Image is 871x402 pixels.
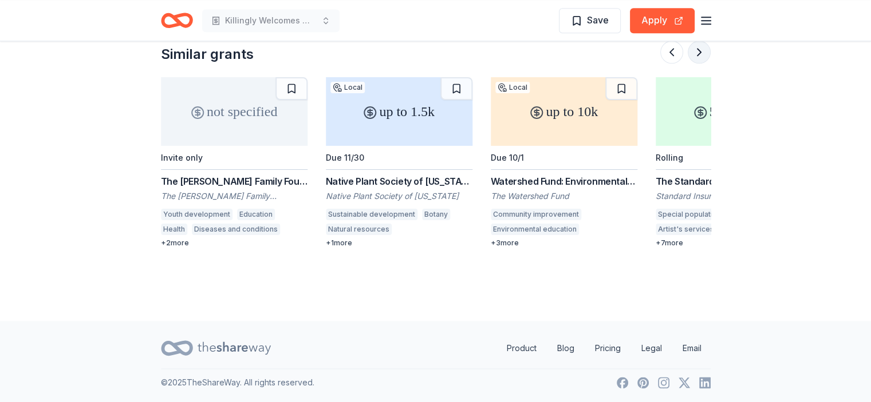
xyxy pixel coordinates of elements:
[326,224,392,235] div: Natural resources
[161,153,203,162] div: Invite only
[656,224,716,235] div: Artist's services
[326,190,472,202] div: Native Plant Society of [US_STATE]
[673,337,711,360] a: Email
[161,77,308,248] a: not specifiedInvite onlyThe [PERSON_NAME] Family Foundation GrantThe [PERSON_NAME] Family Foundat...
[202,9,340,32] button: Killingly Welcomes Wreaths Across [GEOGRAPHIC_DATA]
[491,153,524,162] div: Due 10/1
[548,337,584,360] a: Blog
[586,337,630,360] a: Pricing
[656,77,802,248] a: 500 – 25kRollingThe Standard's Corporate Giving ProgramStandard Insurance Company (The Standard)S...
[192,224,280,235] div: Diseases and conditions
[495,82,530,93] div: Local
[161,45,254,63] div: Similar grants
[656,153,683,162] div: Rolling
[491,77,637,146] div: up to 10k
[491,238,637,248] div: + 3 more
[161,77,308,146] div: not specified
[632,337,671,360] a: Legal
[326,209,417,220] div: Sustainable development
[498,337,546,360] a: Product
[491,174,637,188] div: Watershed Fund: Environmental Education Grant Programs
[161,190,308,202] div: The [PERSON_NAME] Family Foundation
[630,8,695,33] button: Apply
[491,190,637,202] div: The Watershed Fund
[491,224,579,235] div: Environmental education
[330,82,365,93] div: Local
[656,77,802,146] div: 500 – 25k
[491,77,637,248] a: up to 10kLocalDue 10/1Watershed Fund: Environmental Education Grant ProgramsThe Watershed FundCom...
[237,209,275,220] div: Education
[656,238,802,248] div: + 7 more
[326,77,472,248] a: up to 1.5kLocalDue 11/30Native Plant Society of [US_STATE] DonationsNative Plant Society of [US_S...
[326,174,472,188] div: Native Plant Society of [US_STATE] Donations
[161,238,308,248] div: + 2 more
[656,190,802,202] div: Standard Insurance Company (The Standard)
[656,174,802,188] div: The Standard's Corporate Giving Program
[559,8,621,33] button: Save
[161,174,308,188] div: The [PERSON_NAME] Family Foundation Grant
[326,77,472,146] div: up to 1.5k
[161,7,193,34] a: Home
[161,209,232,220] div: Youth development
[587,13,609,27] span: Save
[225,14,317,27] span: Killingly Welcomes Wreaths Across [GEOGRAPHIC_DATA]
[422,209,450,220] div: Botany
[161,224,187,235] div: Health
[491,209,581,220] div: Community improvement
[161,376,314,389] p: © 2025 TheShareWay. All rights reserved.
[326,153,364,162] div: Due 11/30
[498,337,711,360] nav: quick links
[326,238,472,248] div: + 1 more
[656,209,752,220] div: Special population support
